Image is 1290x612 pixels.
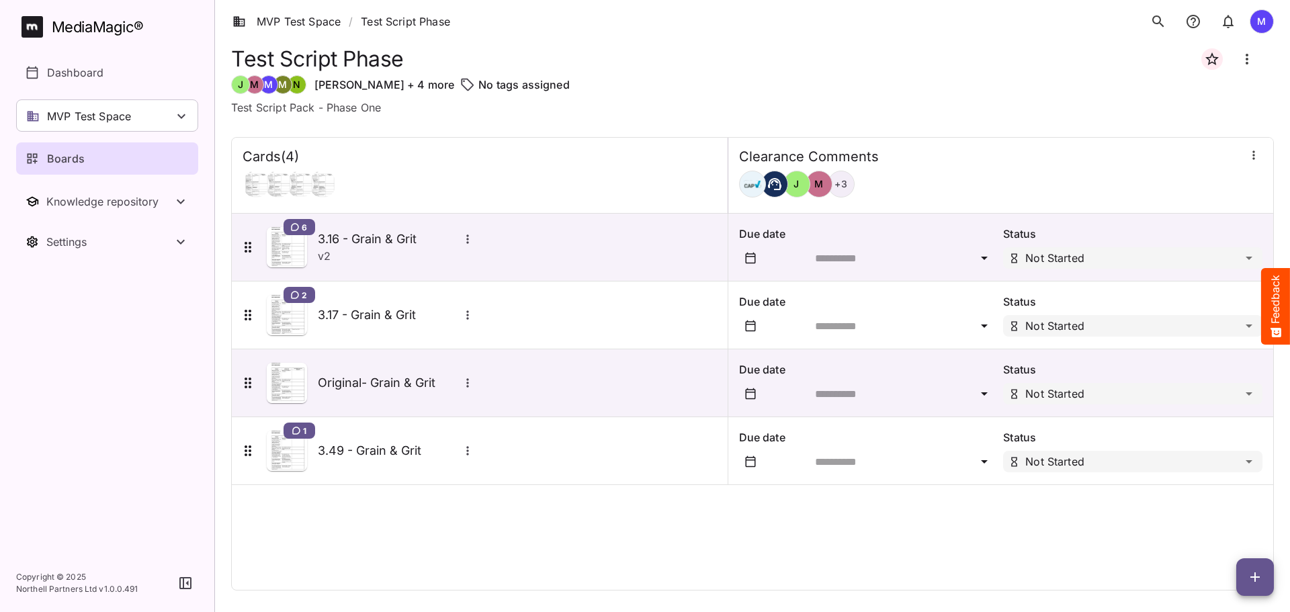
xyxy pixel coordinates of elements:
[231,99,1274,116] p: Test Script Pack - Phase One
[16,571,138,583] p: Copyright © 2025
[318,231,459,247] h5: 3.16 - Grain & Grit
[231,75,250,94] div: J
[16,583,138,595] p: Northell Partners Ltd v 1.0.0.491
[459,306,476,324] button: More options for 3.17 - Grain & Grit
[16,56,198,89] a: Dashboard
[318,443,459,459] h5: 3.49 - Grain & Grit
[318,307,459,323] h5: 3.17 - Grain & Grit
[267,227,307,267] img: Asset Thumbnail
[1025,388,1084,399] p: Not Started
[318,375,459,391] h5: Original- Grain & Grit
[21,16,198,38] a: MediaMagic®
[267,363,307,403] img: Asset Thumbnail
[478,77,569,93] p: No tags assigned
[459,442,476,460] button: More options for 3.49 - Grain & Grit
[46,235,173,249] div: Settings
[16,185,198,218] button: Toggle Knowledge repository
[267,295,307,335] img: Asset Thumbnail
[52,16,144,38] div: MediaMagic ®
[314,77,454,93] p: [PERSON_NAME] + 4 more
[16,185,198,218] nav: Knowledge repository
[302,290,307,300] span: 2
[47,150,85,167] p: Boards
[460,77,476,93] img: tag-outline.svg
[1003,226,1262,242] p: Status
[1180,8,1207,35] button: notifications
[46,195,173,208] div: Knowledge repository
[16,226,198,258] nav: Settings
[739,361,998,378] p: Due date
[259,75,278,94] div: M
[231,46,404,71] h1: Test Script Phase
[288,75,306,94] div: N
[806,171,832,198] div: M
[1003,361,1262,378] p: Status
[16,226,198,258] button: Toggle Settings
[243,148,299,165] h4: Cards ( 4 )
[739,429,998,445] p: Due date
[739,294,998,310] p: Due date
[349,13,353,30] span: /
[16,142,198,175] a: Boards
[1250,9,1274,34] div: M
[1025,320,1084,331] p: Not Started
[1145,8,1172,35] button: search
[1025,456,1084,467] p: Not Started
[303,425,306,436] span: 1
[1231,43,1263,75] button: Board more options
[1003,429,1262,445] p: Status
[318,248,331,264] p: v 2
[273,75,292,94] div: M
[245,75,264,94] div: M
[828,171,855,198] div: + 3
[1003,294,1262,310] p: Status
[1025,253,1084,263] p: Not Started
[267,431,307,471] img: Asset Thumbnail
[739,226,998,242] p: Due date
[783,171,810,198] div: J
[459,374,476,392] button: More options for Original- Grain & Grit
[1261,268,1290,345] button: Feedback
[1215,8,1242,35] button: notifications
[47,64,103,81] p: Dashboard
[47,108,131,124] p: MVP Test Space
[459,230,476,248] button: More options for 3.16 - Grain & Grit
[302,222,307,232] span: 6
[232,13,341,30] a: MVP Test Space
[739,148,879,165] h4: Clearance Comments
